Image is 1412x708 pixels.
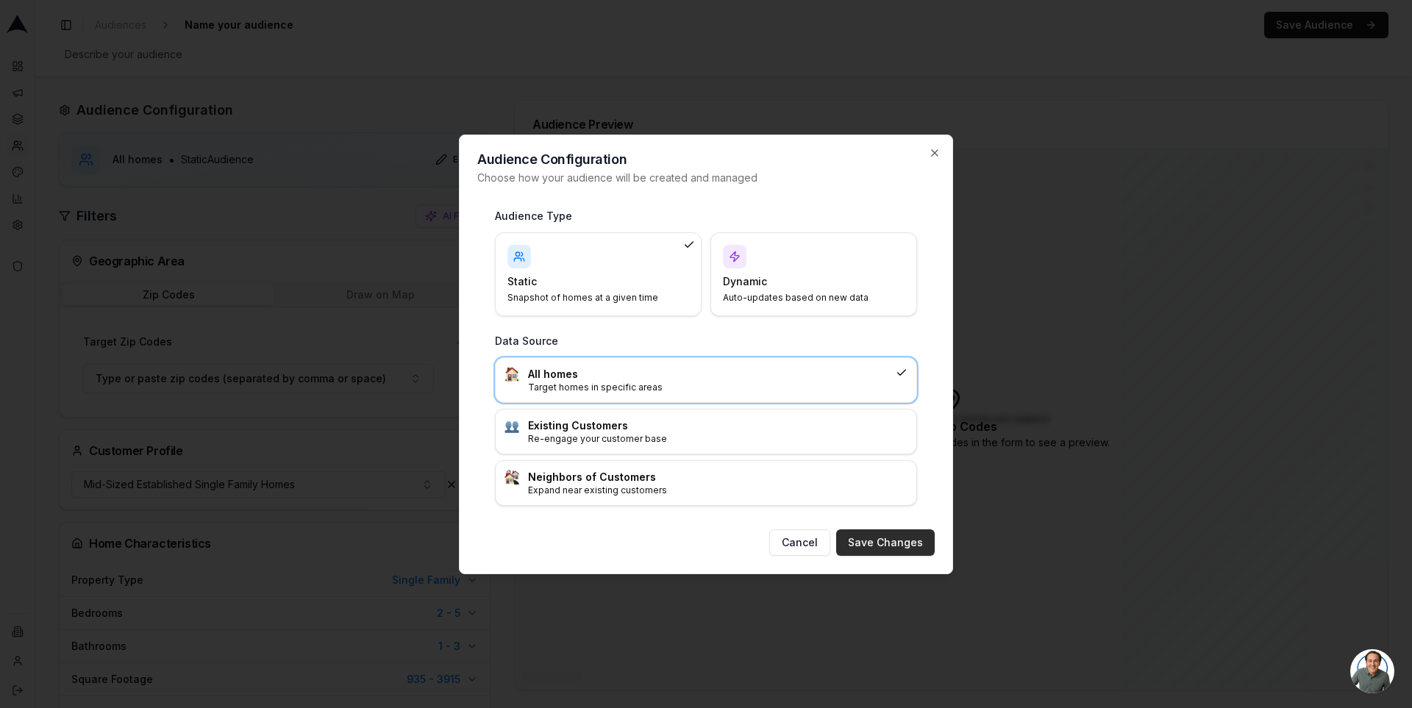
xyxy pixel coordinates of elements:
[495,334,917,348] h3: Data Source
[495,357,917,403] div: :house:All homesTarget homes in specific areas
[495,232,702,316] div: StaticSnapshot of homes at a given time
[504,418,519,433] img: :busts_in_silhouette:
[507,292,671,304] p: Snapshot of homes at a given time
[836,529,935,556] button: Save Changes
[495,209,917,224] h3: Audience Type
[504,470,519,484] img: :house_buildings:
[710,232,917,316] div: DynamicAuto-updates based on new data
[528,470,908,484] h3: Neighbors of Customers
[504,367,519,382] img: :house:
[769,529,830,556] button: Cancel
[528,367,890,382] h3: All homes
[723,274,887,289] h4: Dynamic
[507,274,671,289] h4: Static
[528,433,908,445] p: Re-engage your customer base
[477,153,935,166] h2: Audience Configuration
[528,484,908,496] p: Expand near existing customers
[723,292,887,304] p: Auto-updates based on new data
[528,382,890,393] p: Target homes in specific areas
[477,171,935,185] p: Choose how your audience will be created and managed
[495,409,917,454] div: :busts_in_silhouette:Existing CustomersRe-engage your customer base
[528,418,908,433] h3: Existing Customers
[495,460,917,506] div: :house_buildings:Neighbors of CustomersExpand near existing customers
